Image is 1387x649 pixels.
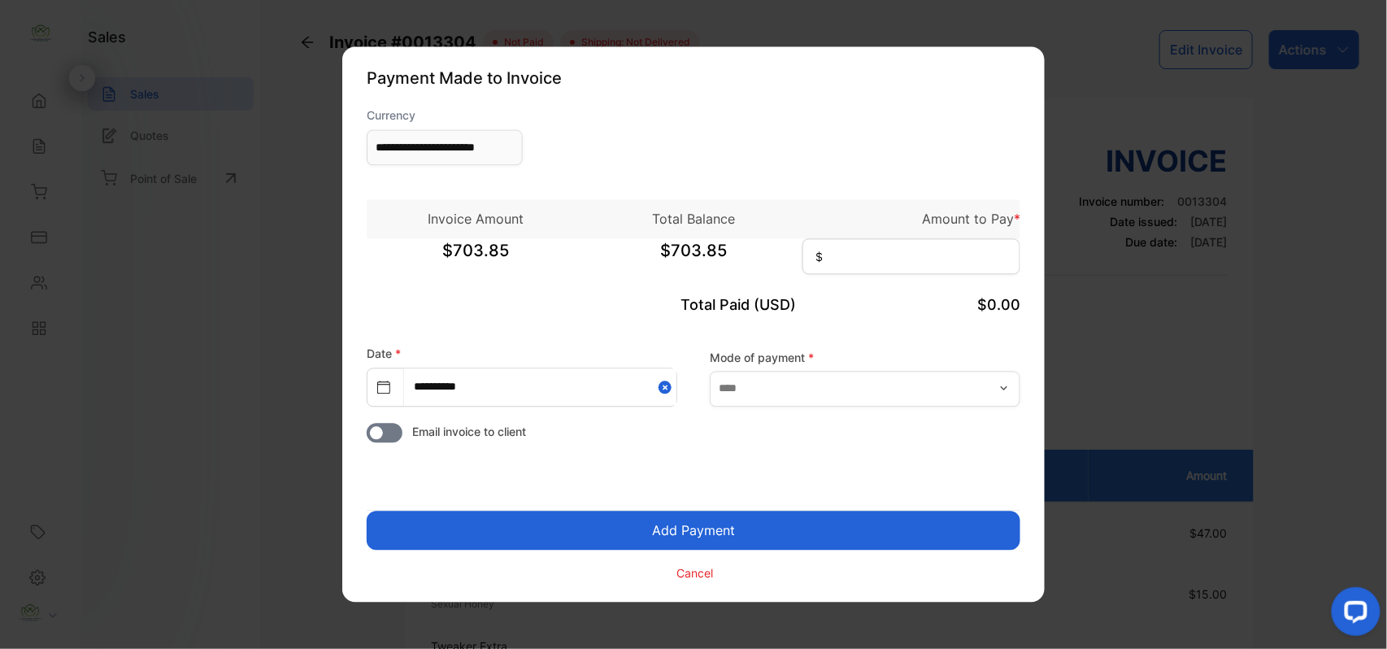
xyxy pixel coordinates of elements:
[367,107,523,124] label: Currency
[815,249,823,266] span: $
[367,512,1020,551] button: Add Payment
[585,210,802,229] p: Total Balance
[585,239,802,280] span: $703.85
[585,294,802,316] p: Total Paid (USD)
[412,424,526,441] span: Email invoice to client
[367,239,585,280] span: $703.85
[1319,581,1387,649] iframe: LiveChat chat widget
[677,564,714,581] p: Cancel
[367,67,1020,91] p: Payment Made to Invoice
[802,210,1020,229] p: Amount to Pay
[710,349,1020,366] label: Mode of payment
[659,369,676,406] button: Close
[367,210,585,229] p: Invoice Amount
[977,297,1020,314] span: $0.00
[367,347,401,361] label: Date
